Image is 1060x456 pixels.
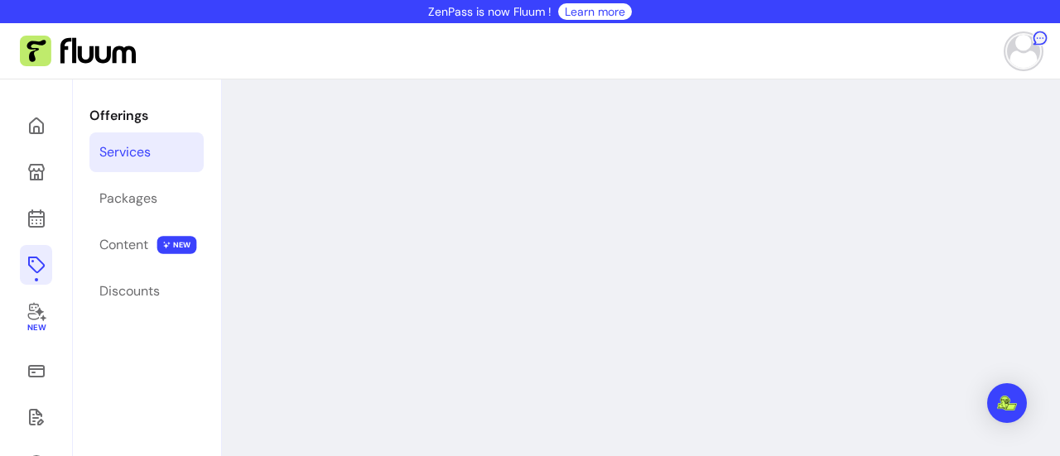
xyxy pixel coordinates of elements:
div: Packages [99,189,157,209]
div: Open Intercom Messenger [987,383,1027,423]
img: avatar [1007,35,1040,68]
a: Content NEW [89,225,204,265]
a: Offerings [20,245,52,285]
a: Discounts [89,271,204,311]
a: Home [20,106,52,146]
a: Packages [89,179,204,218]
a: New [20,291,52,344]
div: Services [99,142,151,162]
a: Waivers [20,397,52,437]
a: Services [89,132,204,172]
a: My Page [20,152,52,192]
a: Calendar [20,199,52,238]
span: NEW [157,236,197,254]
p: ZenPass is now Fluum ! [428,3,552,20]
img: Fluum Logo [20,36,136,67]
a: Learn more [565,3,625,20]
p: Offerings [89,106,204,126]
a: Sales [20,351,52,391]
button: avatar [1000,35,1040,68]
div: Content [99,235,148,255]
div: Discounts [99,281,160,301]
span: New [26,323,45,334]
